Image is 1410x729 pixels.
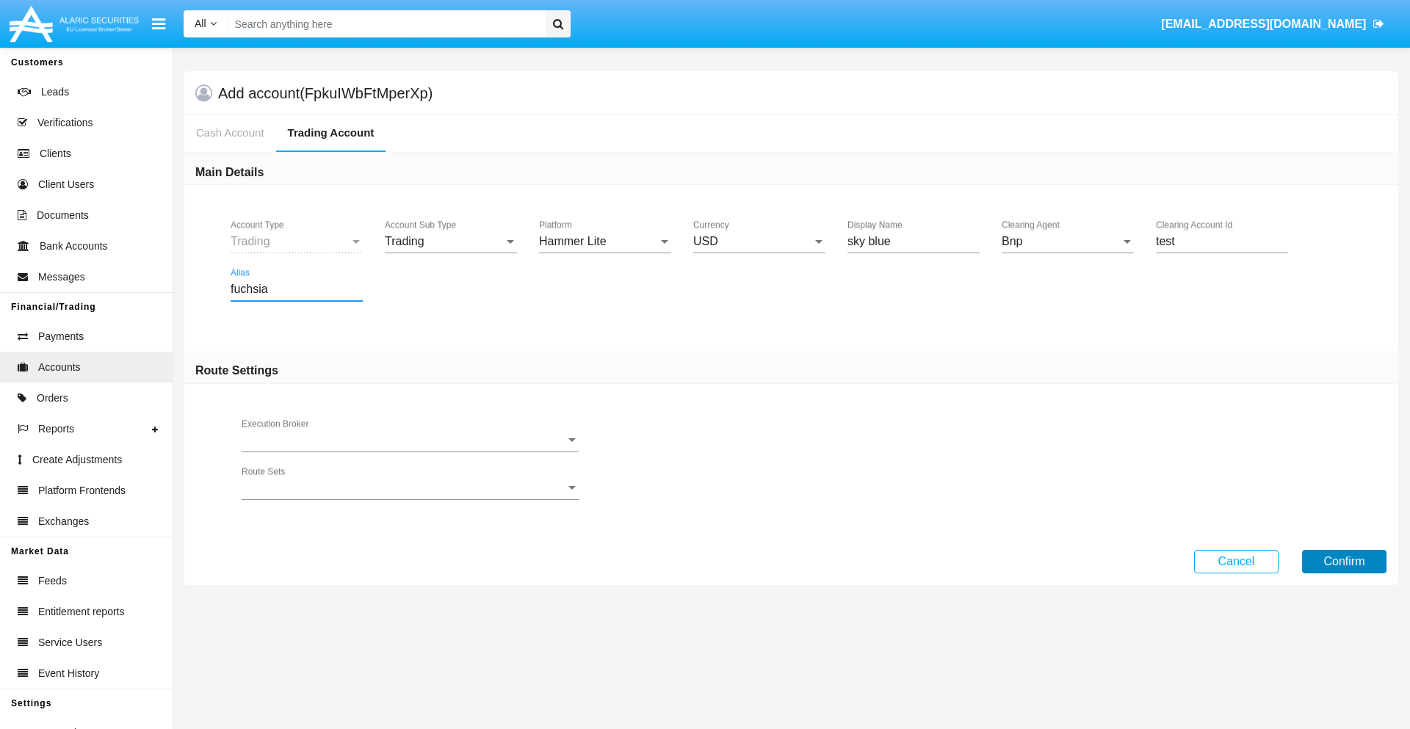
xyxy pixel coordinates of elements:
[195,363,278,379] h6: Route Settings
[7,2,141,46] img: Logo image
[385,235,424,247] span: Trading
[37,208,89,223] span: Documents
[1302,550,1386,573] button: Confirm
[693,235,718,247] span: USD
[38,421,74,437] span: Reports
[1194,550,1279,573] button: Cancel
[242,482,565,495] span: Route Sets
[1161,18,1366,30] span: [EMAIL_ADDRESS][DOMAIN_NAME]
[41,84,69,100] span: Leads
[195,164,264,181] h6: Main Details
[38,329,84,344] span: Payments
[38,604,125,620] span: Entitlement reports
[242,434,565,447] span: Execution Broker
[38,360,81,375] span: Accounts
[1002,235,1022,247] span: Bnp
[40,146,71,162] span: Clients
[38,269,85,285] span: Messages
[38,514,89,529] span: Exchanges
[184,16,228,32] a: All
[218,87,433,99] h5: Add account (FpkuIWbFtMperXp)
[228,10,540,37] input: Search
[37,391,68,406] span: Orders
[38,635,102,650] span: Service Users
[38,666,99,681] span: Event History
[195,18,206,29] span: All
[539,235,607,247] span: Hammer Lite
[38,177,94,192] span: Client Users
[32,452,122,468] span: Create Adjustments
[40,239,108,254] span: Bank Accounts
[38,483,126,498] span: Platform Frontends
[1154,4,1392,45] a: [EMAIL_ADDRESS][DOMAIN_NAME]
[37,115,93,131] span: Verifications
[231,235,270,247] span: Trading
[38,573,67,589] span: Feeds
